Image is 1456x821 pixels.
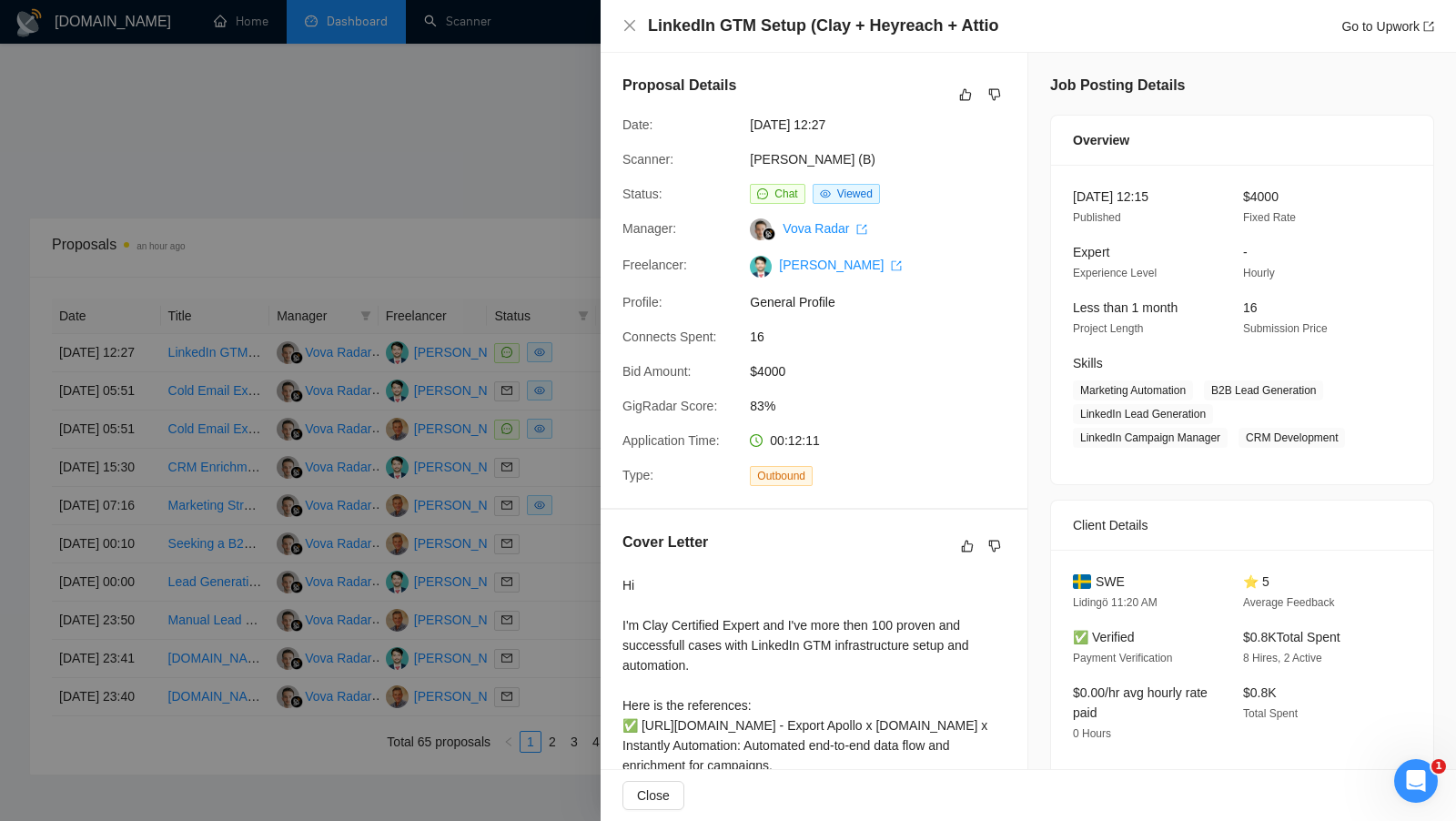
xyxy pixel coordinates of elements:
span: $0.8K [1243,685,1277,700]
span: Viewed [837,188,873,200]
span: 8 Hires, 2 Active [1243,652,1322,664]
img: 🇸🇪 [1073,572,1091,592]
span: Date: [622,117,652,132]
iframe: Intercom live chat [1394,759,1438,803]
span: B2B Lead Generation [1204,380,1323,400]
button: dislike [984,84,1006,106]
button: Close [622,18,637,34]
span: Profile: [622,295,662,309]
span: export [891,260,902,271]
span: clock-circle [750,434,763,447]
span: Freelancer: [622,258,687,272]
img: c16N7lKWb1HaM_aFeGZzzik2InePMz-0gERsiXtHYp9g20djN_UIIJr860j475Q-P7 [750,256,772,278]
span: 16 [750,327,1023,347]
span: Outbound [750,466,813,486]
a: Go to Upworkexport [1341,19,1434,34]
span: Close [637,786,670,806]
span: 83% [750,396,1023,416]
button: dislike [984,535,1006,557]
span: message [757,188,768,199]
h5: Cover Letter [622,532,708,553]
span: Overview [1073,130,1129,150]
span: SWE [1096,572,1125,592]
span: $0.8K Total Spent [1243,630,1340,644]
span: Hourly [1243,267,1275,279]
span: 0 Hours [1073,727,1111,740]
span: LinkedIn Campaign Manager [1073,428,1228,448]
span: 1 [1431,759,1446,774]
span: dislike [988,539,1001,553]
img: gigradar-bm.png [763,228,775,240]
span: Lidingö 11:20 AM [1073,596,1158,609]
span: 16 [1243,300,1258,315]
span: Expert [1073,245,1109,259]
button: like [955,84,976,106]
span: Total Spent [1243,707,1298,720]
span: ⭐ 5 [1243,574,1269,589]
span: Scanner: [622,152,673,167]
span: Average Feedback [1243,596,1335,609]
span: $4000 [1243,189,1279,204]
span: Skills [1073,356,1103,370]
span: 00:12:11 [770,433,820,448]
a: Vova Radar export [783,221,867,236]
h5: Proposal Details [622,75,736,96]
span: Project Length [1073,322,1143,335]
span: Fixed Rate [1243,211,1296,224]
span: Application Time: [622,433,720,448]
span: Status: [622,187,662,201]
a: [PERSON_NAME] (B) [750,152,875,167]
span: eye [820,188,831,199]
span: Bid Amount: [622,364,692,379]
span: LinkedIn Lead Generation [1073,404,1213,424]
span: [DATE] 12:27 [750,115,1023,135]
span: General Profile [750,292,1023,312]
span: close [622,18,637,33]
span: - [1243,245,1248,259]
span: Submission Price [1243,322,1328,335]
span: dislike [988,87,1001,102]
a: [PERSON_NAME] export [779,258,902,272]
span: GigRadar Score: [622,399,717,413]
span: Marketing Automation [1073,380,1193,400]
button: Close [622,781,684,810]
span: Manager: [622,221,676,236]
span: $0.00/hr avg hourly rate paid [1073,685,1208,720]
span: like [961,539,974,553]
h4: LinkedIn GTM Setup (Clay + Heyreach + Attio [648,15,998,37]
button: like [956,535,978,557]
span: like [959,87,972,102]
div: Client Details [1073,501,1411,550]
span: export [1423,21,1434,32]
span: ✅ Verified [1073,630,1135,644]
span: $4000 [750,361,1023,381]
span: export [856,224,867,235]
span: Chat [774,188,797,200]
span: CRM Development [1239,428,1345,448]
span: [DATE] 12:15 [1073,189,1148,204]
span: Less than 1 month [1073,300,1178,315]
span: Published [1073,211,1121,224]
span: Connects Spent: [622,329,717,344]
span: Payment Verification [1073,652,1172,664]
h5: Job Posting Details [1050,75,1185,96]
span: Experience Level [1073,267,1157,279]
span: Type: [622,468,653,482]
